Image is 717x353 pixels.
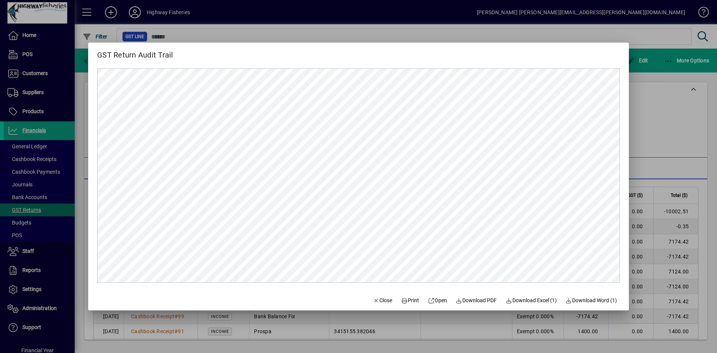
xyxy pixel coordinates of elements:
span: Download PDF [456,297,497,304]
a: Download PDF [453,294,500,307]
span: Download Excel (1) [506,297,557,304]
button: Close [370,294,395,307]
span: Print [401,297,419,304]
span: Download Word (1) [566,297,617,304]
button: Print [398,294,422,307]
a: Open [425,294,450,307]
button: Download Word (1) [563,294,620,307]
button: Download Excel (1) [503,294,560,307]
h2: GST Return Audit Trail [88,43,182,61]
span: Open [428,297,447,304]
span: Close [373,297,392,304]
